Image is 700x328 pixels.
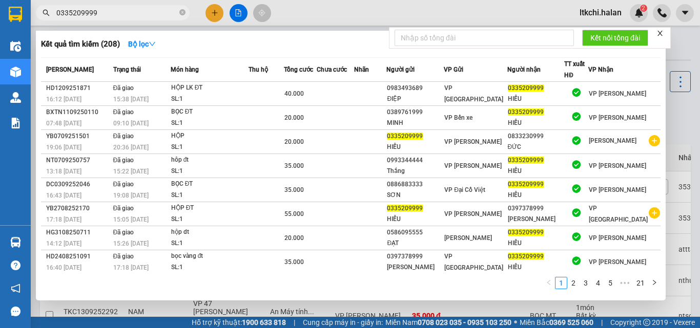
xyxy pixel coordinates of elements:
span: 19:06 [DATE] [46,144,81,151]
img: logo-vxr [9,7,22,22]
span: 0335209999 [387,133,423,140]
div: BỌC ĐT [171,106,248,118]
div: 0586095555 [387,227,443,238]
span: 0335209999 [508,157,544,164]
span: 15:26 [DATE] [113,240,149,247]
div: SL: 1 [171,214,248,225]
span: VP [GEOGRAPHIC_DATA] [589,205,648,223]
span: right [651,279,657,286]
span: Chưa cước [317,66,347,73]
div: HG3108250711 [46,227,110,238]
span: 15:38 [DATE] [113,96,149,103]
span: close [656,30,664,37]
span: 35.000 [284,186,304,193]
span: Đã giao [113,84,134,92]
div: ĐỨC [508,142,564,152]
button: left [543,277,555,289]
img: warehouse-icon [10,41,21,52]
li: 3 [580,277,592,289]
div: SL: 1 [171,166,248,177]
span: close-circle [179,9,186,15]
div: YB0709251501 [46,131,110,142]
div: Thắng [387,166,443,177]
span: VP [PERSON_NAME] [589,234,646,242]
span: Món hàng [171,66,199,73]
span: plus-circle [649,207,660,218]
div: hộp dt [171,227,248,238]
div: SL: 1 [171,238,248,249]
img: warehouse-icon [10,67,21,77]
div: SL: 1 [171,142,248,153]
div: HỘP LK ĐT [171,82,248,94]
div: ĐIỆP [387,94,443,104]
span: Đã giao [113,157,134,164]
div: SL: 1 [171,190,248,201]
span: Đã giao [113,108,134,116]
button: Kết nối tổng đài [582,30,648,46]
span: 15:05 [DATE] [113,216,149,223]
span: 15:22 [DATE] [113,168,149,175]
span: [PERSON_NAME] [444,234,492,242]
span: Tổng cước [284,66,313,73]
li: Previous Page [543,277,555,289]
span: VP Bến xe [444,114,472,121]
div: SL: 1 [171,262,248,273]
span: 20:36 [DATE] [113,144,149,151]
span: Người gửi [386,66,415,73]
div: HIẾU [508,94,564,104]
span: 0335209999 [508,181,544,188]
span: 40.000 [284,90,304,97]
span: search [43,9,50,16]
li: 2 [567,277,580,289]
span: Đã giao [113,181,134,188]
div: HIẾU [508,238,564,249]
li: Next 5 Pages [616,277,633,289]
div: BXTN1109250110 [46,107,110,118]
div: HIẾU [387,214,443,225]
span: TT xuất HĐ [564,60,585,79]
span: 20.000 [284,138,304,145]
span: VP Đại Cồ Việt [444,186,485,193]
input: Nhập số tổng đài [395,30,574,46]
span: 19:08 [DATE] [113,192,149,199]
div: BỌC ĐT [171,179,248,190]
span: VP [PERSON_NAME] [589,258,646,266]
strong: Bộ lọc [128,40,156,48]
span: Đã giao [113,229,134,236]
span: VP Gửi [444,66,463,73]
span: [PERSON_NAME] [46,66,94,73]
span: Đã giao [113,205,134,212]
span: VP [GEOGRAPHIC_DATA] [444,253,503,271]
span: 09:10 [DATE] [113,120,149,127]
span: 20.000 [284,234,304,242]
a: 4 [592,277,604,289]
div: MINH [387,118,443,128]
span: [PERSON_NAME] [589,137,636,144]
div: 0833230999 [508,131,564,142]
span: VP [PERSON_NAME] [444,138,502,145]
div: SƠN [387,190,443,201]
li: Next Page [648,277,661,289]
div: HIẾU [387,142,443,152]
div: HỘP [171,130,248,142]
span: 0335209999 [508,229,544,236]
div: hôp đt [171,155,248,166]
span: VP [PERSON_NAME] [589,114,646,121]
span: VP [PERSON_NAME] [444,162,502,169]
li: 5 [604,277,616,289]
button: Bộ lọcdown [120,36,164,52]
li: 1 [555,277,567,289]
div: 0389761999 [387,107,443,118]
span: message [11,307,20,316]
span: 13:18 [DATE] [46,168,81,175]
div: 0397378999 [508,203,564,214]
div: SL: 1 [171,94,248,105]
li: 21 [633,277,648,289]
span: 17:18 [DATE] [113,264,149,271]
span: VP [PERSON_NAME] [589,90,646,97]
span: 55.000 [284,210,304,217]
div: HD1209251871 [46,83,110,94]
div: 0983493689 [387,83,443,94]
span: Kết nối tổng đài [590,32,640,43]
div: 0397378999 [387,251,443,262]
